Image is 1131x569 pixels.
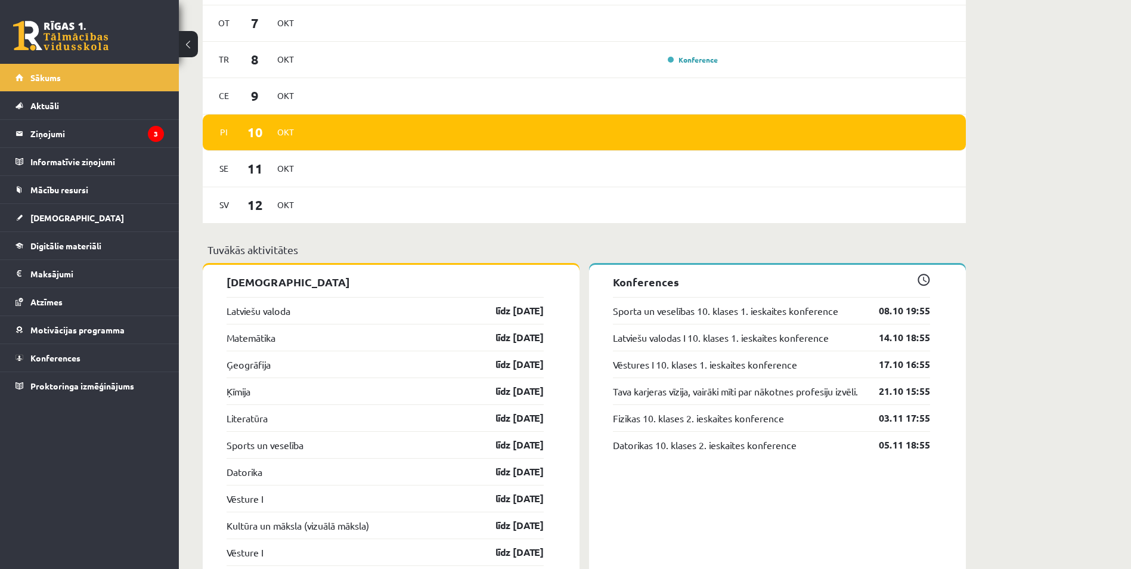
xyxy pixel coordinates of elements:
[861,438,930,452] a: 05.11 18:55
[227,304,290,318] a: Latviešu valoda
[237,50,274,69] span: 8
[227,330,275,345] a: Matemātika
[273,50,298,69] span: Okt
[475,491,544,506] a: līdz [DATE]
[30,72,61,83] span: Sākums
[273,196,298,214] span: Okt
[237,159,274,178] span: 11
[475,384,544,398] a: līdz [DATE]
[16,344,164,372] a: Konferences
[613,384,858,398] a: Tava karjeras vīzija, vairāki mīti par nākotnes profesiju izvēli.
[613,438,797,452] a: Datorikas 10. klases 2. ieskaites konference
[475,545,544,559] a: līdz [DATE]
[227,438,303,452] a: Sports un veselība
[613,411,784,425] a: Fizikas 10. klases 2. ieskaites konference
[212,196,237,214] span: Sv
[227,411,268,425] a: Literatūra
[16,148,164,175] a: Informatīvie ziņojumi
[16,316,164,344] a: Motivācijas programma
[668,55,718,64] a: Konference
[16,372,164,400] a: Proktoringa izmēģinājums
[475,330,544,345] a: līdz [DATE]
[30,240,101,251] span: Digitālie materiāli
[227,384,250,398] a: Ķīmija
[237,86,274,106] span: 9
[273,159,298,178] span: Okt
[30,324,125,335] span: Motivācijas programma
[212,123,237,141] span: Pi
[475,357,544,372] a: līdz [DATE]
[237,195,274,215] span: 12
[475,438,544,452] a: līdz [DATE]
[227,491,263,506] a: Vēsture I
[16,92,164,119] a: Aktuāli
[212,50,237,69] span: Tr
[30,381,134,391] span: Proktoringa izmēģinājums
[227,545,263,559] a: Vēsture I
[227,274,544,290] p: [DEMOGRAPHIC_DATA]
[16,120,164,147] a: Ziņojumi3
[613,304,838,318] a: Sporta un veselības 10. klases 1. ieskaites konference
[475,304,544,318] a: līdz [DATE]
[861,411,930,425] a: 03.11 17:55
[16,260,164,287] a: Maksājumi
[30,100,59,111] span: Aktuāli
[273,86,298,105] span: Okt
[30,260,164,287] legend: Maksājumi
[273,123,298,141] span: Okt
[30,120,164,147] legend: Ziņojumi
[30,212,124,223] span: [DEMOGRAPHIC_DATA]
[227,518,369,533] a: Kultūra un māksla (vizuālā māksla)
[861,384,930,398] a: 21.10 15:55
[13,21,109,51] a: Rīgas 1. Tālmācības vidusskola
[613,357,797,372] a: Vēstures I 10. klases 1. ieskaites konference
[16,288,164,316] a: Atzīmes
[30,352,80,363] span: Konferences
[212,86,237,105] span: Ce
[212,159,237,178] span: Se
[861,330,930,345] a: 14.10 18:55
[861,357,930,372] a: 17.10 16:55
[237,122,274,142] span: 10
[30,296,63,307] span: Atzīmes
[475,465,544,479] a: līdz [DATE]
[16,232,164,259] a: Digitālie materiāli
[475,518,544,533] a: līdz [DATE]
[207,242,961,258] p: Tuvākās aktivitātes
[30,184,88,195] span: Mācību resursi
[613,274,930,290] p: Konferences
[273,14,298,32] span: Okt
[475,411,544,425] a: līdz [DATE]
[212,14,237,32] span: Ot
[148,126,164,142] i: 3
[861,304,930,318] a: 08.10 19:55
[613,330,829,345] a: Latviešu valodas I 10. klases 1. ieskaites konference
[16,64,164,91] a: Sākums
[227,357,271,372] a: Ģeogrāfija
[16,176,164,203] a: Mācību resursi
[30,148,164,175] legend: Informatīvie ziņojumi
[16,204,164,231] a: [DEMOGRAPHIC_DATA]
[237,13,274,33] span: 7
[227,465,262,479] a: Datorika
